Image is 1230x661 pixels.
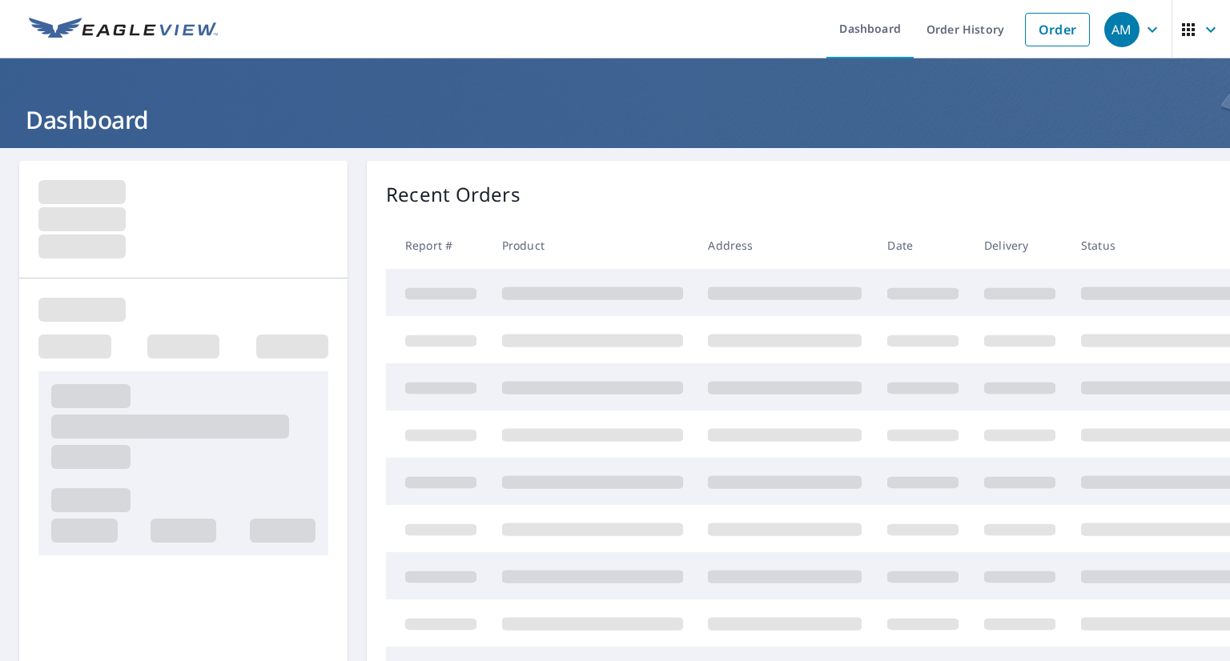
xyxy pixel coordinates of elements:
[1104,12,1140,47] div: AM
[29,18,218,42] img: EV Logo
[386,222,489,269] th: Report #
[971,222,1068,269] th: Delivery
[386,180,521,209] p: Recent Orders
[489,222,696,269] th: Product
[874,222,971,269] th: Date
[695,222,874,269] th: Address
[1025,13,1090,46] a: Order
[19,103,1211,136] h1: Dashboard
